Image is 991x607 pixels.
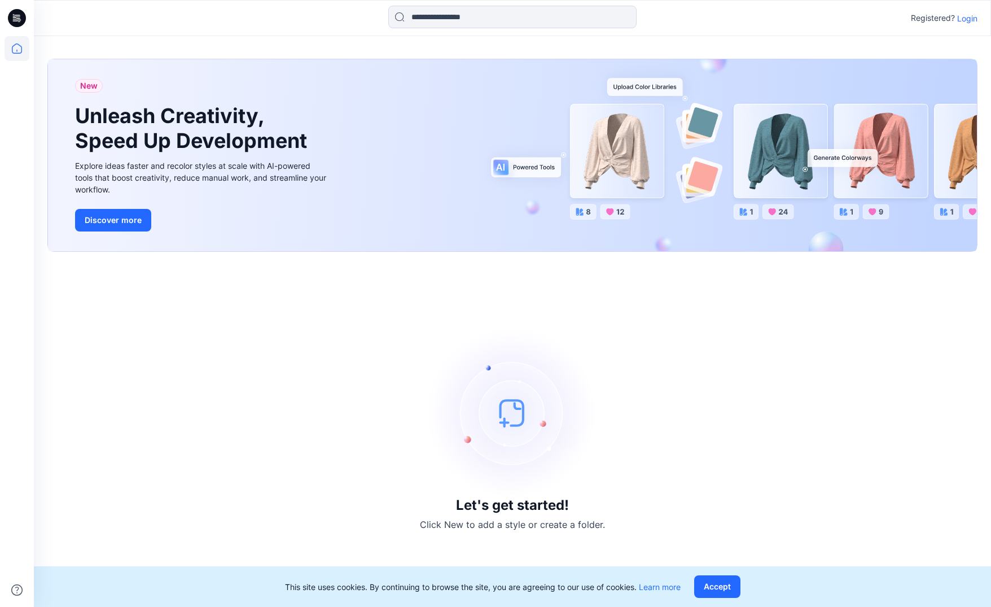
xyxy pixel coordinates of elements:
[75,160,329,195] div: Explore ideas faster and recolor styles at scale with AI-powered tools that boost creativity, red...
[75,209,329,232] a: Discover more
[456,497,569,513] h3: Let's get started!
[639,582,681,592] a: Learn more
[420,518,605,531] p: Click New to add a style or create a folder.
[911,11,955,25] p: Registered?
[75,209,151,232] button: Discover more
[957,12,977,24] p: Login
[75,104,312,152] h1: Unleash Creativity, Speed Up Development
[428,328,597,497] img: empty-state-image.svg
[285,581,681,593] p: This site uses cookies. By continuing to browse the site, you are agreeing to our use of cookies.
[694,575,740,598] button: Accept
[80,79,98,93] span: New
